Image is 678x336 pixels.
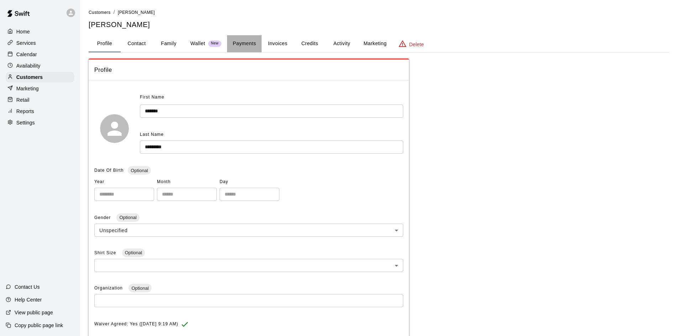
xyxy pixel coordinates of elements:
[15,322,63,329] p: Copy public page link
[227,35,262,52] button: Payments
[121,35,153,52] button: Contact
[16,74,43,81] p: Customers
[294,35,326,52] button: Credits
[6,83,74,94] a: Marketing
[16,51,37,58] p: Calendar
[89,35,669,52] div: basic tabs example
[16,39,36,47] p: Services
[140,132,164,137] span: Last Name
[16,119,35,126] p: Settings
[6,60,74,71] a: Availability
[16,28,30,35] p: Home
[94,319,178,330] span: Waiver Agreed: Yes ([DATE] 9:19 AM)
[358,35,392,52] button: Marketing
[114,9,115,16] li: /
[6,38,74,48] a: Services
[6,26,74,37] a: Home
[15,309,53,316] p: View public page
[89,9,111,15] a: Customers
[16,108,34,115] p: Reports
[89,20,669,30] h5: [PERSON_NAME]
[16,62,41,69] p: Availability
[94,176,154,188] span: Year
[153,35,185,52] button: Family
[140,92,164,103] span: First Name
[6,117,74,128] a: Settings
[116,215,139,220] span: Optional
[94,224,403,237] div: Unspecified
[6,106,74,117] a: Reports
[16,85,39,92] p: Marketing
[262,35,294,52] button: Invoices
[409,41,424,48] p: Delete
[128,286,151,291] span: Optional
[220,176,279,188] span: Day
[89,35,121,52] button: Profile
[157,176,217,188] span: Month
[94,168,123,173] span: Date Of Birth
[94,250,118,255] span: Shirt Size
[94,215,112,220] span: Gender
[89,10,111,15] span: Customers
[16,96,30,103] p: Retail
[6,95,74,105] a: Retail
[190,40,205,47] p: Wallet
[89,9,669,16] nav: breadcrumb
[208,41,221,46] span: New
[6,49,74,60] a: Calendar
[94,65,403,75] span: Profile
[326,35,358,52] button: Activity
[118,10,155,15] span: [PERSON_NAME]
[122,250,145,255] span: Optional
[94,286,124,290] span: Organization
[128,168,151,173] span: Optional
[15,283,40,290] p: Contact Us
[6,72,74,82] a: Customers
[15,296,42,303] p: Help Center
